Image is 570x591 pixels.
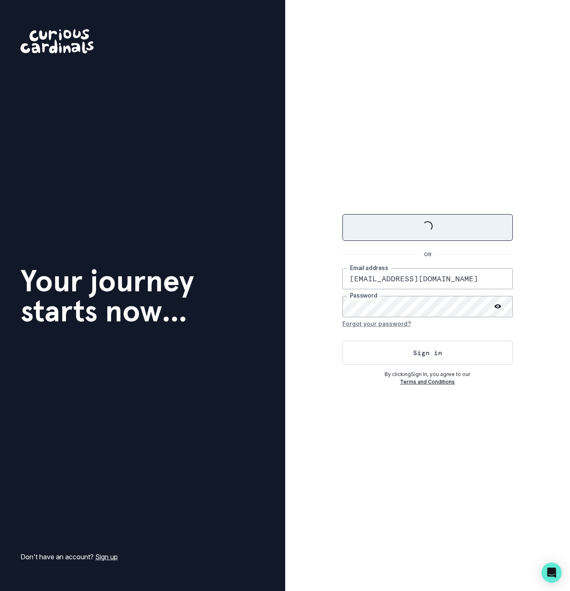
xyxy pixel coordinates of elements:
p: By clicking Sign In , you agree to our [342,371,513,378]
button: Sign in with Google (GSuite) [342,214,513,241]
a: Terms and Conditions [400,379,455,385]
button: Sign in [342,341,513,365]
h1: Your journey starts now... [20,266,194,326]
div: Open Intercom Messenger [542,563,562,583]
button: Forgot your password? [342,317,411,331]
p: OR [419,251,436,258]
img: Curious Cardinals Logo [20,29,94,53]
a: Sign up [95,553,118,561]
p: Don't have an account? [20,552,118,562]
